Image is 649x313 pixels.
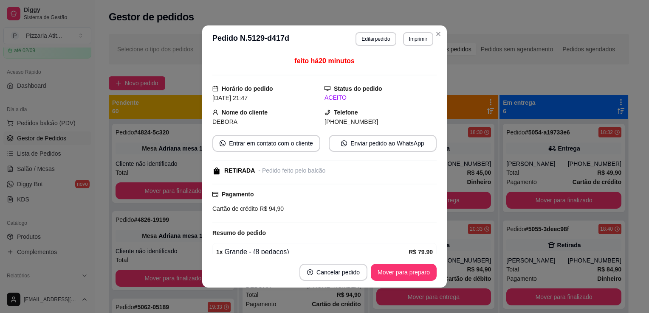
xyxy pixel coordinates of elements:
button: whats-appEntrar em contato com o cliente [212,135,320,152]
span: [PHONE_NUMBER] [324,118,378,125]
span: phone [324,109,330,115]
span: Cartão de crédito [212,205,258,212]
span: DEBORA [212,118,237,125]
button: Mover para preparo [371,264,437,281]
span: calendar [212,86,218,92]
span: feito há 20 minutos [294,57,354,64]
h3: Pedido N. 5129-d417d [212,32,289,46]
strong: Pagamento [222,191,254,198]
div: - Pedido feito pelo balcão [258,166,325,175]
div: Grande - (8 pedaços) [216,247,409,257]
button: close-circleCancelar pedido [299,264,367,281]
span: [DATE] 21:47 [212,95,248,101]
span: user [212,109,218,115]
strong: Nome do cliente [222,109,268,116]
span: whats-app [220,140,226,146]
span: close-circle [307,269,313,275]
button: Editarpedido [356,32,396,46]
button: whats-appEnviar pedido ao WhatsApp [329,135,437,152]
div: RETIRADA [224,166,255,175]
button: Imprimir [403,32,433,46]
span: credit-card [212,191,218,197]
strong: 1 x [216,249,223,255]
strong: Status do pedido [334,85,382,92]
strong: Resumo do pedido [212,229,266,236]
span: desktop [324,86,330,92]
strong: Telefone [334,109,358,116]
strong: Horário do pedido [222,85,273,92]
strong: R$ 79,90 [409,249,433,255]
button: Close [432,27,445,41]
div: ACEITO [324,93,437,102]
span: whats-app [341,140,347,146]
span: R$ 94,90 [258,205,284,212]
